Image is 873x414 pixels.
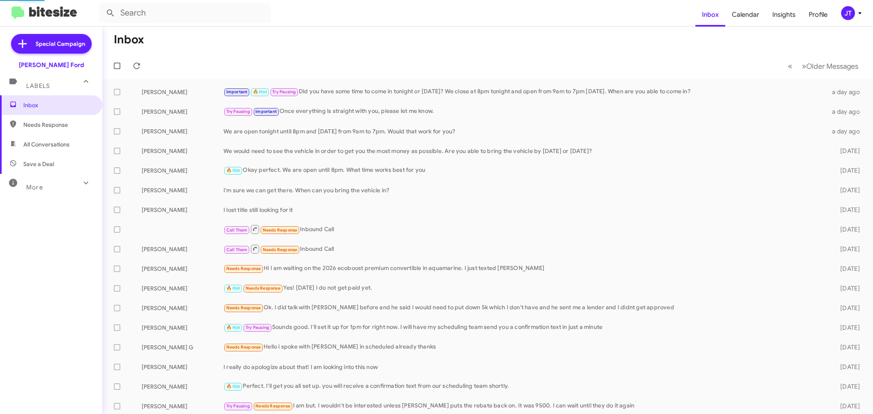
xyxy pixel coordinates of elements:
[255,109,277,114] span: Important
[142,206,223,214] div: [PERSON_NAME]
[246,286,280,291] span: Needs Response
[26,184,43,191] span: More
[226,266,261,271] span: Needs Response
[802,61,806,71] span: »
[226,286,240,291] span: 🔥 Hot
[226,109,250,114] span: Try Pausing
[788,61,792,71] span: «
[246,325,269,330] span: Try Pausing
[19,61,84,69] div: [PERSON_NAME] Ford
[142,166,223,175] div: [PERSON_NAME]
[223,127,826,135] div: We are open tonight until 8pm and [DATE] from 9am to 7pm. Would that work for you?
[142,304,223,312] div: [PERSON_NAME]
[223,382,826,391] div: Perfect. I'll get you all set up. you will receive a confirmation text from our scheduling team s...
[142,382,223,391] div: [PERSON_NAME]
[223,342,826,352] div: Hello i spoke with [PERSON_NAME] in scheduled already thanks
[826,225,866,234] div: [DATE]
[223,363,826,371] div: I really do apologize about that! I am looking into this now
[253,89,267,94] span: 🔥 Hot
[142,265,223,273] div: [PERSON_NAME]
[223,283,826,293] div: Yes! [DATE] I do not get paid yet.
[142,245,223,253] div: [PERSON_NAME]
[826,402,866,410] div: [DATE]
[826,304,866,312] div: [DATE]
[142,363,223,371] div: [PERSON_NAME]
[36,40,85,48] span: Special Campaign
[23,160,54,168] span: Save a Deal
[841,6,855,20] div: JT
[226,247,248,252] span: Call Them
[223,166,826,175] div: Okay perfect. We are open until 8pm. What time works best for you
[223,323,826,332] div: Sounds good. I'll set it up for 1pm for right now. I will have my scheduling team send you a conf...
[23,121,93,129] span: Needs Response
[826,88,866,96] div: a day ago
[223,147,826,155] div: We would need to see the vehicle in order to get you the most money as possible. Are you able to ...
[263,227,298,233] span: Needs Response
[26,82,50,90] span: Labels
[826,147,866,155] div: [DATE]
[223,401,826,411] div: I am but. I wouldn't be interested unless [PERSON_NAME] puts the rebate back on. It was 9500. I c...
[826,265,866,273] div: [DATE]
[11,34,92,54] a: Special Campaign
[99,3,271,23] input: Search
[142,88,223,96] div: [PERSON_NAME]
[226,384,240,389] span: 🔥 Hot
[142,147,223,155] div: [PERSON_NAME]
[142,108,223,116] div: [PERSON_NAME]
[226,403,250,409] span: Try Pausing
[226,168,240,173] span: 🔥 Hot
[226,344,261,350] span: Needs Response
[272,89,296,94] span: Try Pausing
[223,186,826,194] div: I'm sure we can get there. When can you bring the vehicle in?
[223,303,826,313] div: Ok. I did talk with [PERSON_NAME] before and he said I would need to put down 5k which I don't ha...
[834,6,864,20] button: JT
[826,324,866,332] div: [DATE]
[114,33,144,46] h1: Inbox
[826,382,866,391] div: [DATE]
[806,62,858,71] span: Older Messages
[223,224,826,234] div: Inbound Call
[826,343,866,351] div: [DATE]
[826,245,866,253] div: [DATE]
[802,3,834,27] a: Profile
[223,87,826,97] div: Did you have some time to come in tonight or [DATE]? We close at 8pm tonight and open from 9am to...
[226,227,248,233] span: Call Them
[826,166,866,175] div: [DATE]
[826,363,866,371] div: [DATE]
[142,127,223,135] div: [PERSON_NAME]
[826,108,866,116] div: a day ago
[226,89,248,94] span: Important
[797,58,863,74] button: Next
[783,58,863,74] nav: Page navigation example
[826,284,866,292] div: [DATE]
[223,244,826,254] div: Inbound Call
[226,305,261,310] span: Needs Response
[223,107,826,116] div: Once everything is straight with you, please let me know.
[23,140,70,148] span: All Conversations
[142,186,223,194] div: [PERSON_NAME]
[223,264,826,273] div: Hi I am waiting on the 2026 ecoboost premium convertible in aquamarine. I just texted [PERSON_NAME]
[725,3,766,27] a: Calendar
[695,3,725,27] a: Inbox
[142,284,223,292] div: [PERSON_NAME]
[142,402,223,410] div: [PERSON_NAME]
[223,206,826,214] div: I lost title still looking for it
[766,3,802,27] a: Insights
[23,101,93,109] span: Inbox
[226,325,240,330] span: 🔥 Hot
[826,206,866,214] div: [DATE]
[142,324,223,332] div: [PERSON_NAME]
[263,247,298,252] span: Needs Response
[783,58,797,74] button: Previous
[255,403,290,409] span: Needs Response
[826,127,866,135] div: a day ago
[142,343,223,351] div: [PERSON_NAME] G
[826,186,866,194] div: [DATE]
